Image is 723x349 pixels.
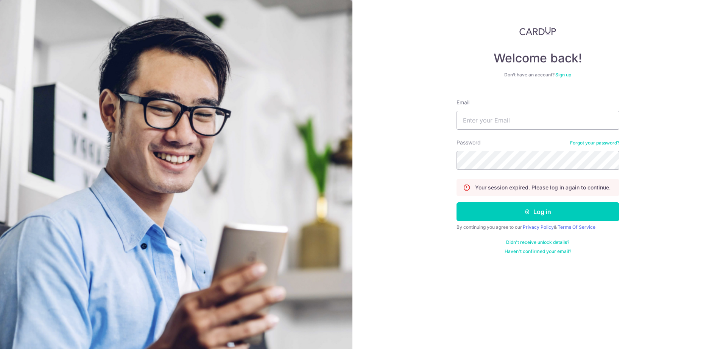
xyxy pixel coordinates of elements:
[457,202,619,221] button: Log in
[505,248,571,254] a: Haven't confirmed your email?
[519,26,556,36] img: CardUp Logo
[457,99,469,106] label: Email
[506,239,569,245] a: Didn't receive unlock details?
[570,140,619,146] a: Forgot your password?
[457,139,481,146] label: Password
[555,72,571,78] a: Sign up
[457,224,619,230] div: By continuing you agree to our &
[523,224,554,230] a: Privacy Policy
[457,111,619,130] input: Enter your Email
[457,72,619,78] div: Don’t have an account?
[475,184,611,191] p: Your session expired. Please log in again to continue.
[457,51,619,66] h4: Welcome back!
[558,224,595,230] a: Terms Of Service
